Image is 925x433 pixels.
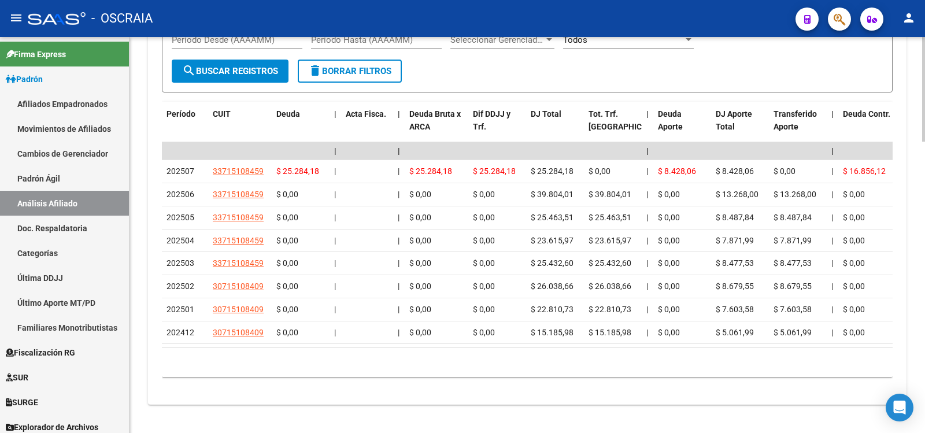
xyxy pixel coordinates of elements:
[642,102,653,153] datatable-header-cell: |
[831,146,834,156] span: |
[589,109,667,132] span: Tot. Trf. [GEOGRAPHIC_DATA]
[6,346,75,359] span: Fiscalización RG
[213,236,264,245] span: 33715108459
[646,146,649,156] span: |
[213,328,264,337] span: 30715108409
[334,109,336,119] span: |
[658,258,680,268] span: $ 0,00
[473,258,495,268] span: $ 0,00
[473,190,495,199] span: $ 0,00
[398,305,399,314] span: |
[716,328,754,337] span: $ 5.061,99
[716,166,754,176] span: $ 8.428,06
[658,213,680,222] span: $ 0,00
[334,213,336,222] span: |
[276,236,298,245] span: $ 0,00
[398,328,399,337] span: |
[831,213,833,222] span: |
[166,109,195,119] span: Período
[398,166,399,176] span: |
[409,305,431,314] span: $ 0,00
[646,190,648,199] span: |
[584,102,642,153] datatable-header-cell: Tot. Trf. Bruto
[843,166,886,176] span: $ 16.856,12
[646,166,648,176] span: |
[276,213,298,222] span: $ 0,00
[769,102,827,153] datatable-header-cell: Transferido Aporte
[843,258,865,268] span: $ 0,00
[6,48,66,61] span: Firma Express
[398,190,399,199] span: |
[9,11,23,25] mat-icon: menu
[589,213,631,222] span: $ 25.463,51
[646,258,648,268] span: |
[166,282,194,291] span: 202502
[334,258,336,268] span: |
[646,282,648,291] span: |
[531,282,573,291] span: $ 26.038,66
[646,213,648,222] span: |
[166,305,194,314] span: 202501
[658,166,696,176] span: $ 8.428,06
[473,282,495,291] span: $ 0,00
[589,305,631,314] span: $ 22.810,73
[398,258,399,268] span: |
[308,66,391,76] span: Borrar Filtros
[531,213,573,222] span: $ 25.463,51
[563,35,587,45] span: Todos
[843,328,865,337] span: $ 0,00
[902,11,916,25] mat-icon: person
[658,190,680,199] span: $ 0,00
[589,282,631,291] span: $ 26.038,66
[213,258,264,268] span: 33715108459
[409,236,431,245] span: $ 0,00
[827,102,838,153] datatable-header-cell: |
[658,236,680,245] span: $ 0,00
[166,258,194,268] span: 202503
[716,282,754,291] span: $ 8.679,55
[711,102,769,153] datatable-header-cell: DJ Aporte Total
[716,236,754,245] span: $ 7.871,99
[341,102,393,153] datatable-header-cell: Acta Fisca.
[531,109,561,119] span: DJ Total
[843,190,865,199] span: $ 0,00
[774,109,817,132] span: Transferido Aporte
[831,305,833,314] span: |
[409,109,461,132] span: Deuda Bruta x ARCA
[409,190,431,199] span: $ 0,00
[473,236,495,245] span: $ 0,00
[450,35,544,45] span: Seleccionar Gerenciador
[276,190,298,199] span: $ 0,00
[774,282,812,291] span: $ 8.679,55
[409,282,431,291] span: $ 0,00
[658,282,680,291] span: $ 0,00
[658,109,683,132] span: Deuda Aporte
[589,190,631,199] span: $ 39.804,01
[774,258,812,268] span: $ 8.477,53
[774,328,812,337] span: $ 5.061,99
[589,328,631,337] span: $ 15.185,98
[716,109,752,132] span: DJ Aporte Total
[166,328,194,337] span: 202412
[473,305,495,314] span: $ 0,00
[838,102,896,153] datatable-header-cell: Deuda Contr.
[843,282,865,291] span: $ 0,00
[213,166,264,176] span: 33715108459
[405,102,468,153] datatable-header-cell: Deuda Bruta x ARCA
[334,146,336,156] span: |
[716,190,758,199] span: $ 13.268,00
[213,305,264,314] span: 30715108409
[409,258,431,268] span: $ 0,00
[334,166,336,176] span: |
[831,258,833,268] span: |
[843,213,865,222] span: $ 0,00
[213,109,231,119] span: CUIT
[276,282,298,291] span: $ 0,00
[646,305,648,314] span: |
[208,102,272,153] datatable-header-cell: CUIT
[716,305,754,314] span: $ 7.603,58
[166,190,194,199] span: 202506
[276,109,300,119] span: Deuda
[774,305,812,314] span: $ 7.603,58
[334,305,336,314] span: |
